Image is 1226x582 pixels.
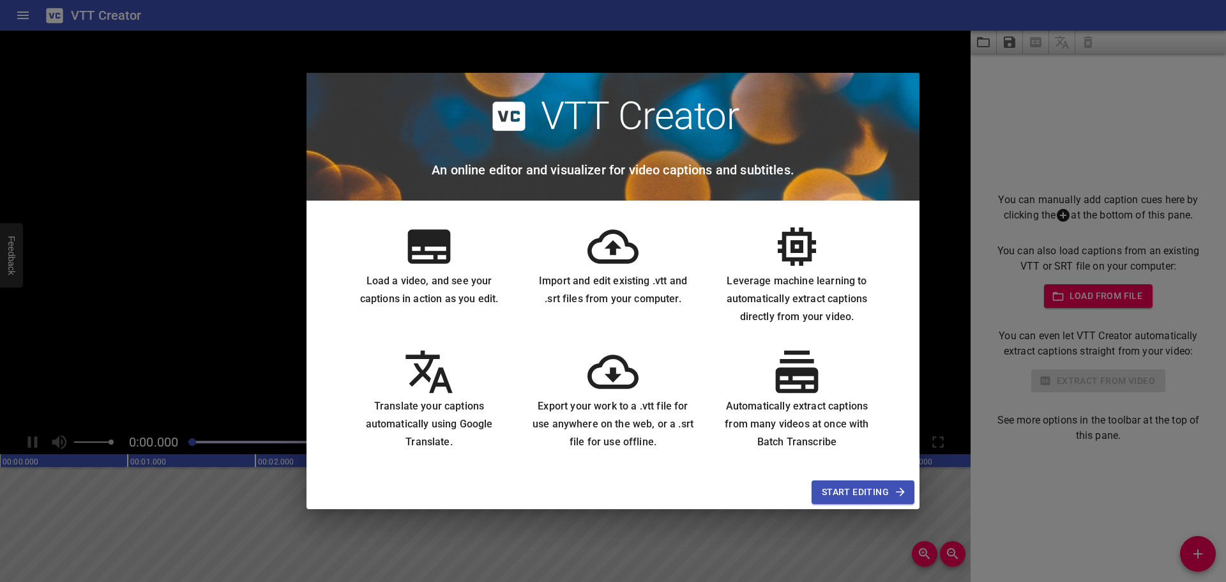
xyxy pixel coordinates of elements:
h2: VTT Creator [541,93,739,139]
h6: Export your work to a .vtt file for use anywhere on the web, or a .srt file for use offline. [531,397,695,451]
h6: An online editor and visualizer for video captions and subtitles. [432,160,794,180]
h6: Import and edit existing .vtt and .srt files from your computer. [531,272,695,308]
h6: Translate your captions automatically using Google Translate. [347,397,511,451]
h6: Load a video, and see your captions in action as you edit. [347,272,511,308]
button: Start Editing [812,480,914,504]
span: Start Editing [822,484,904,500]
h6: Leverage machine learning to automatically extract captions directly from your video. [715,272,879,326]
h6: Automatically extract captions from many videos at once with Batch Transcribe [715,397,879,451]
